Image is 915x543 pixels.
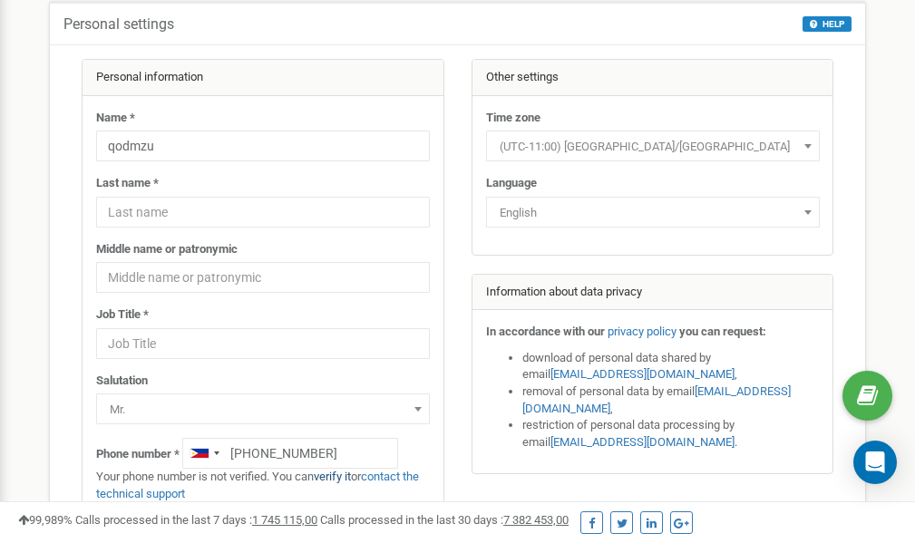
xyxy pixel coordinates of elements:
[96,393,430,424] span: Mr.
[96,446,180,463] label: Phone number *
[83,60,443,96] div: Personal information
[96,469,430,502] p: Your phone number is not verified. You can or
[522,350,820,383] li: download of personal data shared by email ,
[486,110,540,127] label: Time zone
[522,383,820,417] li: removal of personal data by email ,
[96,197,430,228] input: Last name
[492,200,813,226] span: English
[679,325,766,338] strong: you can request:
[75,513,317,527] span: Calls processed in the last 7 days :
[96,328,430,359] input: Job Title
[522,384,791,415] a: [EMAIL_ADDRESS][DOMAIN_NAME]
[486,131,820,161] span: (UTC-11:00) Pacific/Midway
[96,175,159,192] label: Last name *
[486,175,537,192] label: Language
[96,373,148,390] label: Salutation
[853,441,897,484] div: Open Intercom Messenger
[314,470,351,483] a: verify it
[252,513,317,527] u: 1 745 115,00
[96,131,430,161] input: Name
[472,60,833,96] div: Other settings
[803,16,852,32] button: HELP
[492,134,813,160] span: (UTC-11:00) Pacific/Midway
[96,306,149,324] label: Job Title *
[503,513,569,527] u: 7 382 453,00
[486,197,820,228] span: English
[102,397,423,422] span: Mr.
[18,513,73,527] span: 99,989%
[550,435,735,449] a: [EMAIL_ADDRESS][DOMAIN_NAME]
[96,470,419,500] a: contact the technical support
[182,438,398,469] input: +1-800-555-55-55
[63,16,174,33] h5: Personal settings
[472,275,833,311] div: Information about data privacy
[96,241,238,258] label: Middle name or patronymic
[486,325,605,338] strong: In accordance with our
[608,325,677,338] a: privacy policy
[550,367,735,381] a: [EMAIL_ADDRESS][DOMAIN_NAME]
[183,439,225,468] div: Telephone country code
[320,513,569,527] span: Calls processed in the last 30 days :
[96,110,135,127] label: Name *
[96,262,430,293] input: Middle name or patronymic
[522,417,820,451] li: restriction of personal data processing by email .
